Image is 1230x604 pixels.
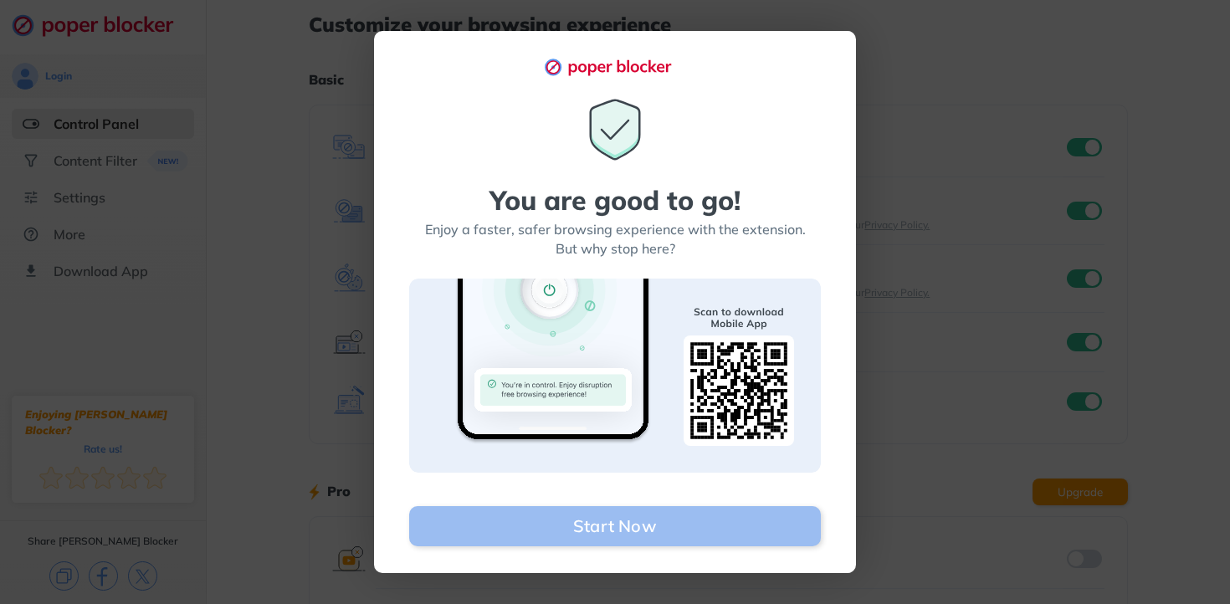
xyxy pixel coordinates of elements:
[409,506,821,546] button: Start Now
[409,279,821,473] img: Scan to download banner
[425,220,806,239] div: Enjoy a faster, safer browsing experience with the extension.
[544,58,686,76] img: logo
[582,96,648,163] img: You are good to go icon
[556,239,675,258] div: But why stop here?
[489,187,741,213] div: You are good to go!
